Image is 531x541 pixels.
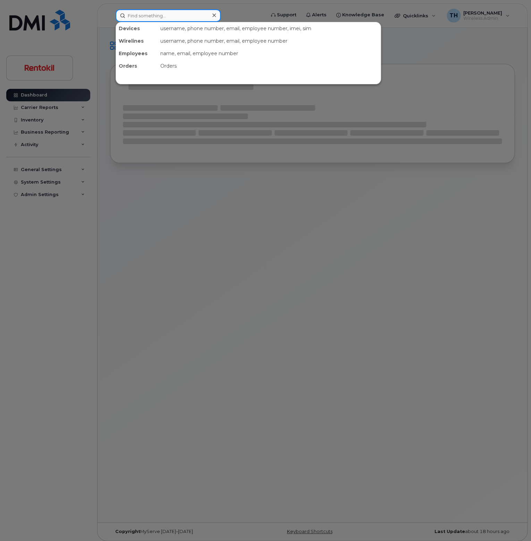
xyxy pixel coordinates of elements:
div: username, phone number, email, employee number, imei, sim [158,22,381,35]
div: username, phone number, email, employee number [158,35,381,47]
div: Devices [116,22,158,35]
div: Orders [158,60,381,72]
div: Employees [116,47,158,60]
div: Orders [116,60,158,72]
div: Wirelines [116,35,158,47]
div: name, email, employee number [158,47,381,60]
